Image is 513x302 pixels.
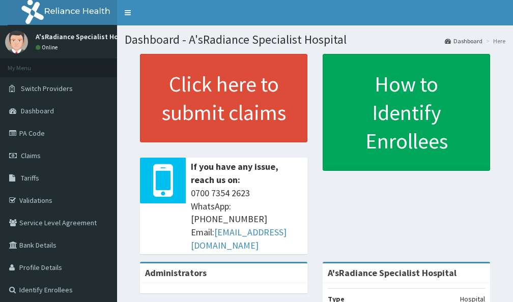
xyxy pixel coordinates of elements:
[36,33,137,40] p: A'sRadiance Specialist Hospital
[445,37,482,45] a: Dashboard
[21,173,39,183] span: Tariffs
[36,44,60,51] a: Online
[323,54,490,171] a: How to Identify Enrollees
[145,267,207,279] b: Administrators
[328,267,457,279] strong: A'sRadiance Specialist Hospital
[21,84,73,93] span: Switch Providers
[125,33,505,46] h1: Dashboard - A'sRadiance Specialist Hospital
[191,226,287,251] a: [EMAIL_ADDRESS][DOMAIN_NAME]
[21,151,41,160] span: Claims
[191,187,302,252] span: 0700 7354 2623 WhatsApp: [PHONE_NUMBER] Email:
[5,31,28,53] img: User Image
[21,106,54,115] span: Dashboard
[140,54,307,142] a: Click here to submit claims
[191,161,278,186] b: If you have any issue, reach us on:
[483,37,505,45] li: Here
